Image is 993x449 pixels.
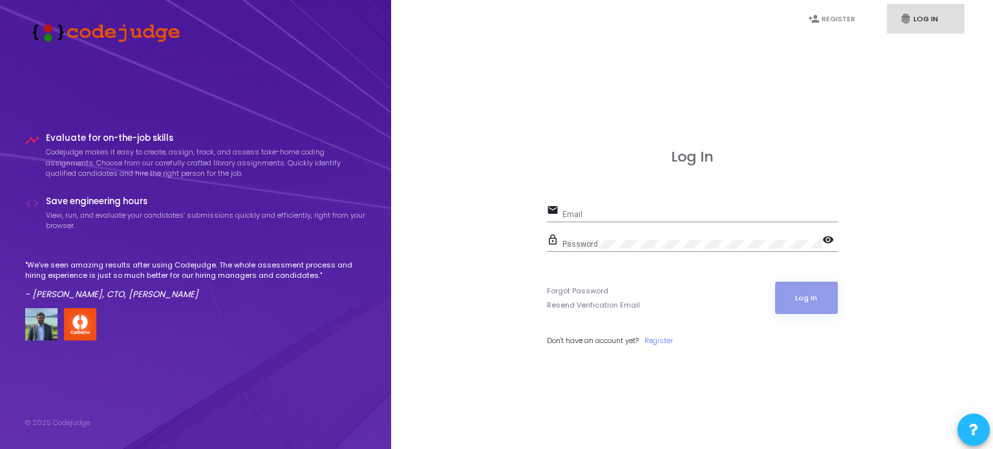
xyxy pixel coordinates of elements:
h4: Save engineering hours [46,196,367,207]
i: code [25,196,39,211]
img: user image [25,308,58,340]
i: fingerprint [900,13,912,25]
a: fingerprintLog In [887,4,965,34]
p: View, run, and evaluate your candidates’ submissions quickly and efficiently, right from your bro... [46,210,367,231]
p: Codejudge makes it easy to create, assign, track, and assess take-home coding assignments. Choose... [46,147,367,179]
p: "We've seen amazing results after using Codejudge. The whole assessment process and hiring experi... [25,260,367,281]
input: Email [562,210,838,219]
button: Log In [775,282,838,314]
em: - [PERSON_NAME], CTO, [PERSON_NAME] [25,288,198,300]
h4: Evaluate for on-the-job skills [46,133,367,143]
h3: Log In [547,149,838,165]
mat-icon: email [547,204,562,219]
img: company-logo [64,308,96,340]
a: Register [645,335,673,346]
mat-icon: lock_outline [547,233,562,249]
a: person_addRegister [795,4,873,34]
a: Resend Verification Email [547,300,640,311]
mat-icon: visibility [822,233,838,249]
span: Don't have an account yet? [547,335,639,346]
i: person_add [808,13,820,25]
i: timeline [25,133,39,147]
div: © 2025 Codejudge [25,417,90,428]
a: Forgot Password [547,286,608,297]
